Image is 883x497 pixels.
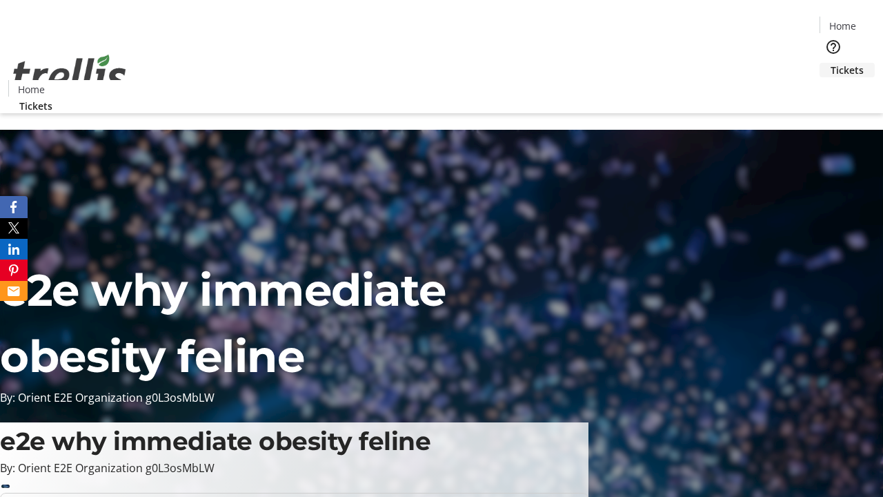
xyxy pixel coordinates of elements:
span: Tickets [831,63,864,77]
span: Home [829,19,856,33]
a: Home [820,19,864,33]
img: Orient E2E Organization g0L3osMbLW's Logo [8,39,131,108]
button: Cart [820,77,847,105]
span: Tickets [19,99,52,113]
a: Tickets [820,63,875,77]
span: Home [18,82,45,97]
a: Tickets [8,99,63,113]
button: Help [820,33,847,61]
a: Home [9,82,53,97]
